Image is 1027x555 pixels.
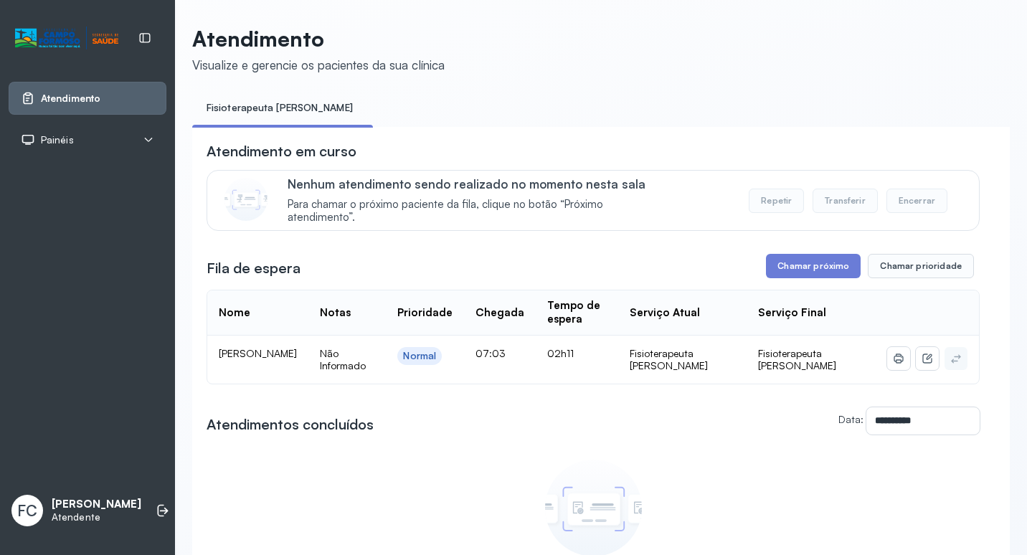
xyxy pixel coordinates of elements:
[630,306,700,320] div: Serviço Atual
[320,306,351,320] div: Notas
[15,27,118,50] img: Logotipo do estabelecimento
[224,178,268,221] img: Imagem de CalloutCard
[207,141,356,161] h3: Atendimento em curso
[288,198,667,225] span: Para chamar o próximo paciente da fila, clique no botão “Próximo atendimento”.
[41,134,74,146] span: Painéis
[52,511,141,523] p: Atendente
[475,347,506,359] span: 07:03
[192,57,445,72] div: Visualize e gerencie os pacientes da sua clínica
[868,254,974,278] button: Chamar prioridade
[192,96,367,120] a: Fisioterapeuta [PERSON_NAME]
[219,306,250,320] div: Nome
[749,189,804,213] button: Repetir
[403,350,436,362] div: Normal
[886,189,947,213] button: Encerrar
[758,347,836,372] span: Fisioterapeuta [PERSON_NAME]
[397,306,453,320] div: Prioridade
[52,498,141,511] p: [PERSON_NAME]
[758,306,826,320] div: Serviço Final
[41,92,100,105] span: Atendimento
[288,176,667,191] p: Nenhum atendimento sendo realizado no momento nesta sala
[838,413,863,425] label: Data:
[21,91,154,105] a: Atendimento
[219,347,297,359] span: [PERSON_NAME]
[207,258,300,278] h3: Fila de espera
[813,189,878,213] button: Transferir
[475,306,524,320] div: Chegada
[192,26,445,52] p: Atendimento
[766,254,861,278] button: Chamar próximo
[547,299,606,326] div: Tempo de espera
[320,347,366,372] span: Não Informado
[547,347,574,359] span: 02h11
[630,347,736,372] div: Fisioterapeuta [PERSON_NAME]
[207,414,374,435] h3: Atendimentos concluídos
